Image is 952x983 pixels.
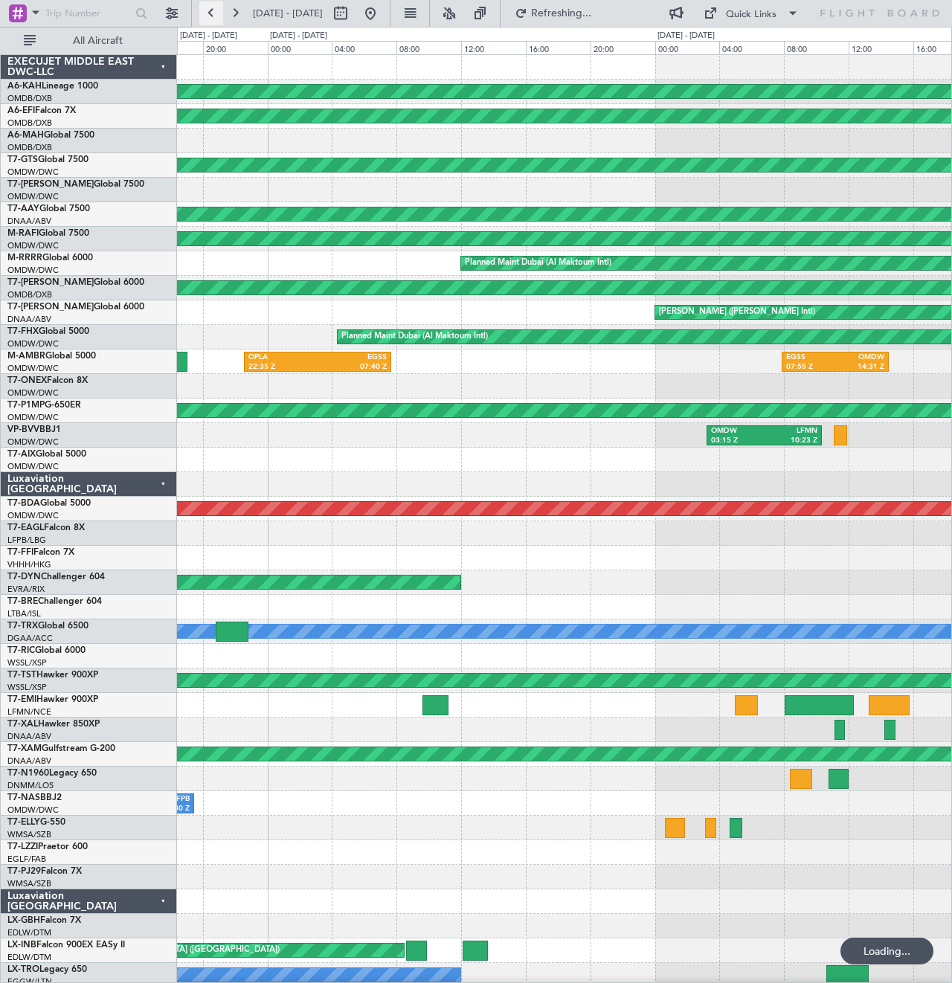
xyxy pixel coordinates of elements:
div: [DATE] - [DATE] [180,30,237,42]
button: Quick Links [696,1,806,25]
a: T7-ELLYG-550 [7,818,65,827]
a: EGLF/FAB [7,854,46,865]
a: T7-RICGlobal 6000 [7,646,86,655]
a: DNMM/LOS [7,780,54,791]
div: 22:35 Z [248,362,318,373]
a: A6-KAHLineage 1000 [7,82,98,91]
a: OMDW/DWC [7,265,59,276]
a: M-RRRRGlobal 6000 [7,254,93,262]
a: T7-FHXGlobal 5000 [7,327,89,336]
span: Refreshing... [530,8,593,19]
span: T7-EAGL [7,523,44,532]
a: T7-[PERSON_NAME]Global 6000 [7,303,144,312]
a: WSSL/XSP [7,682,47,693]
a: T7-AIXGlobal 5000 [7,450,86,459]
a: OMDW/DWC [7,387,59,399]
span: A6-MAH [7,131,44,140]
span: T7-[PERSON_NAME] [7,303,94,312]
a: T7-[PERSON_NAME]Global 7500 [7,180,144,189]
div: 03:15 Z [711,436,765,446]
a: T7-LZZIPraetor 600 [7,842,88,851]
a: T7-BDAGlobal 5000 [7,499,91,508]
a: VP-BVVBBJ1 [7,425,61,434]
span: M-RAFI [7,229,39,238]
a: WMSA/SZB [7,829,51,840]
a: OMDW/DWC [7,805,59,816]
a: EDLW/DTM [7,952,51,963]
span: T7-LZZI [7,842,38,851]
a: T7-GTSGlobal 7500 [7,155,89,164]
a: WSSL/XSP [7,657,47,668]
a: T7-AAYGlobal 7500 [7,204,90,213]
div: 10:23 Z [765,436,818,446]
span: T7-AIX [7,450,36,459]
a: T7-PJ29Falcon 7X [7,867,82,876]
a: OMDW/DWC [7,436,59,448]
span: T7-TST [7,671,36,680]
span: T7-PJ29 [7,867,41,876]
a: DGAA/ACC [7,633,53,644]
span: T7-XAM [7,744,42,753]
a: T7-P1MPG-650ER [7,401,81,410]
div: 08:00 [784,41,849,54]
a: OMDW/DWC [7,412,59,423]
a: T7-XAMGulfstream G-200 [7,744,115,753]
span: T7-[PERSON_NAME] [7,180,94,189]
a: LX-INBFalcon 900EX EASy II [7,941,125,950]
div: [DATE] - [DATE] [270,30,327,42]
div: 07:40 Z [318,362,387,373]
span: VP-BVV [7,425,39,434]
div: 04:00 [332,41,396,54]
a: OMDW/DWC [7,461,59,472]
a: OMDB/DXB [7,93,52,104]
div: Planned Maint Dubai (Al Maktoum Intl) [341,326,488,348]
a: T7-ONEXFalcon 8X [7,376,88,385]
div: Loading... [840,938,933,964]
a: OMDB/DXB [7,117,52,129]
a: T7-EAGLFalcon 8X [7,523,85,532]
a: T7-EMIHawker 900XP [7,695,98,704]
span: M-AMBR [7,352,45,361]
span: M-RRRR [7,254,42,262]
span: T7-TRX [7,622,38,631]
div: 14:31 Z [835,362,884,373]
div: 20:00 [203,41,268,54]
span: T7-[PERSON_NAME] [7,278,94,287]
div: 12:00 [461,41,526,54]
div: 00:00 [268,41,332,54]
span: T7-FHX [7,327,39,336]
a: LTBA/ISL [7,608,41,619]
a: M-AMBRGlobal 5000 [7,352,96,361]
a: WMSA/SZB [7,878,51,889]
a: LX-TROLegacy 650 [7,965,87,974]
span: T7-ONEX [7,376,47,385]
div: 07:55 Z [786,362,835,373]
a: VHHH/HKG [7,559,51,570]
a: EDLW/DTM [7,927,51,938]
a: T7-BREChallenger 604 [7,597,102,606]
div: 08:00 [396,41,461,54]
a: OMDW/DWC [7,510,59,521]
div: OPLA [248,352,318,363]
span: T7-GTS [7,155,38,164]
span: LX-GBH [7,916,40,925]
div: 12:00 [849,41,913,54]
span: T7-N1960 [7,769,49,778]
div: OMDW [835,352,884,363]
span: T7-P1MP [7,401,45,410]
a: T7-NASBBJ2 [7,793,62,802]
a: T7-TSTHawker 900XP [7,671,98,680]
button: All Aircraft [16,29,161,53]
span: T7-BRE [7,597,38,606]
div: 00:00 [655,41,720,54]
div: LFMN [765,426,818,436]
span: A6-EFI [7,106,35,115]
a: OMDW/DWC [7,167,59,178]
a: OMDB/DXB [7,289,52,300]
div: 20:00 [591,41,655,54]
div: EGSS [786,352,835,363]
div: OMDW [711,426,765,436]
span: T7-NAS [7,793,40,802]
a: LX-GBHFalcon 7X [7,916,81,925]
span: T7-FFI [7,548,33,557]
